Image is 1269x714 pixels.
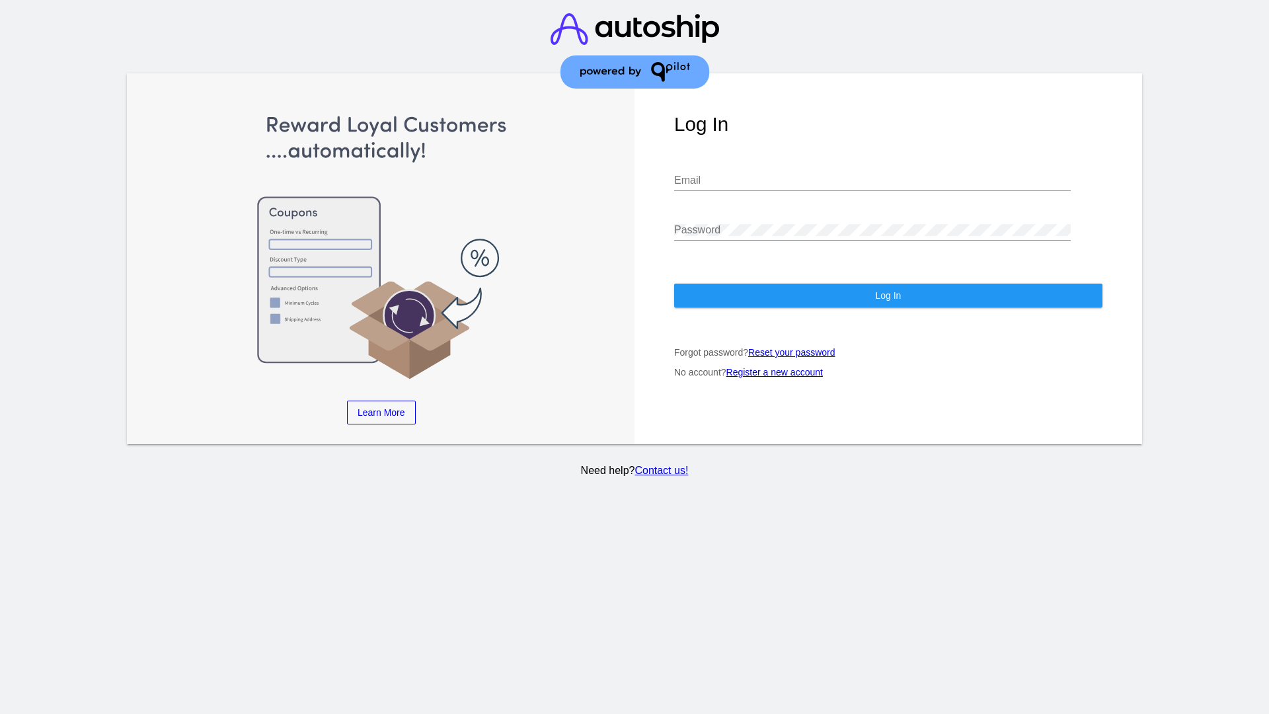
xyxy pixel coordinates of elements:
[674,367,1102,377] p: No account?
[125,465,1145,477] p: Need help?
[347,401,416,424] a: Learn More
[726,367,823,377] a: Register a new account
[875,290,901,301] span: Log In
[674,175,1071,186] input: Email
[674,347,1102,358] p: Forgot password?
[748,347,835,358] a: Reset your password
[674,113,1102,136] h1: Log In
[674,284,1102,307] button: Log In
[634,465,688,476] a: Contact us!
[167,113,596,381] img: Apply Coupons Automatically to Scheduled Orders with QPilot
[358,407,405,418] span: Learn More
